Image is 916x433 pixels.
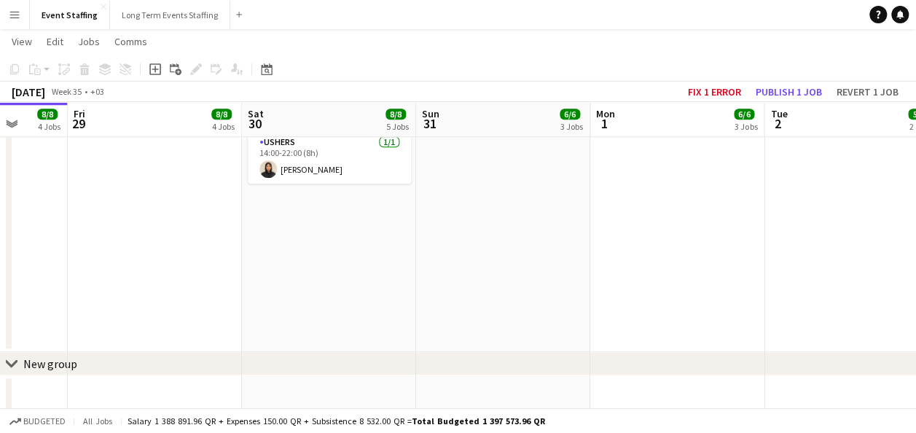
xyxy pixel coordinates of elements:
button: Budgeted [7,413,68,429]
span: Total Budgeted 1 397 573.96 QR [412,416,545,426]
span: 30 [246,115,264,132]
span: Edit [47,35,63,48]
span: Comms [114,35,147,48]
span: Sun [422,107,439,120]
span: Budgeted [23,416,66,426]
div: Salary 1 388 891.96 QR + Expenses 150.00 QR + Subsistence 8 532.00 QR = [128,416,545,426]
span: 8/8 [211,109,232,120]
button: Fix 1 error [682,82,747,101]
div: New group [23,356,77,371]
div: 4 Jobs [212,121,235,132]
span: Week 35 [48,86,85,97]
span: 6/6 [560,109,580,120]
span: View [12,35,32,48]
span: 6/6 [734,109,754,120]
span: All jobs [80,416,115,426]
div: 3 Jobs [735,121,757,132]
a: Edit [41,32,69,51]
app-card-role: Ushers1/114:00-22:00 (8h)[PERSON_NAME] [248,134,411,184]
span: 2 [768,115,787,132]
span: Mon [596,107,615,120]
div: 4 Jobs [38,121,60,132]
div: 3 Jobs [560,121,583,132]
span: Tue [770,107,787,120]
div: 5 Jobs [386,121,409,132]
span: 29 [71,115,85,132]
span: 1 [594,115,615,132]
button: Publish 1 job [750,82,828,101]
a: Jobs [72,32,106,51]
span: Sat [248,107,264,120]
a: View [6,32,38,51]
button: Event Staffing [30,1,110,29]
span: Jobs [78,35,100,48]
div: +03 [90,86,104,97]
div: [DATE] [12,85,45,99]
span: 8/8 [385,109,406,120]
span: 8/8 [37,109,58,120]
span: Fri [74,107,85,120]
span: 31 [420,115,439,132]
button: Long Term Events Staffing [110,1,230,29]
button: Revert 1 job [831,82,904,101]
a: Comms [109,32,153,51]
